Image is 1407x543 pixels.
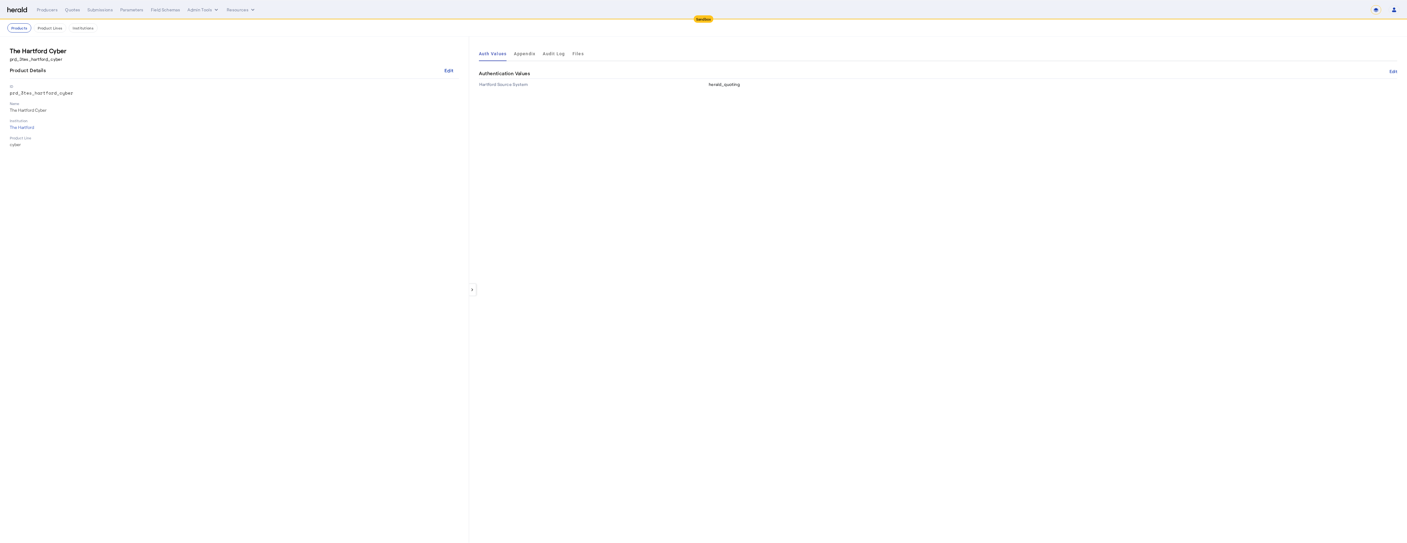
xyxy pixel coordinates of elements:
mat-icon: keyboard_arrow_left [469,287,475,293]
span: Audit Log [543,52,565,56]
div: Quotes [65,7,80,13]
span: herald_quoting [709,82,740,87]
p: ID [10,84,459,89]
th: Hartford Source System [479,79,708,90]
h4: Product Details [10,67,48,74]
span: Appendix [514,52,535,56]
h4: Authentication Values [479,70,532,77]
div: Parameters [120,7,144,13]
button: Institutions [69,23,98,33]
a: Appendix [514,46,535,61]
p: prd_3tes_hartford_cyber [10,56,459,62]
a: Audit Log [543,46,565,61]
img: Herald Logo [7,7,27,13]
div: Sandbox [694,15,714,23]
button: Resources dropdown menu [227,7,256,13]
p: Product Line [10,135,459,140]
a: Auth Values [479,46,507,61]
p: The Hartford [10,124,459,130]
span: Auth Values [479,52,507,56]
p: Institution [10,118,459,123]
button: internal dropdown menu [187,7,219,13]
div: Edit [445,67,453,74]
div: Submissions [87,7,113,13]
a: Files [572,46,584,61]
p: Name [10,101,459,106]
button: Edit [1390,70,1397,73]
h3: The Hartford Cyber [10,46,459,55]
button: Edit [439,65,459,76]
div: Field Schemas [151,7,180,13]
span: Files [572,52,584,56]
div: Producers [37,7,58,13]
button: Products [7,23,31,33]
p: cyber [10,142,459,148]
button: Product Lines [34,23,66,33]
p: prd_3tes_hartford_cyber [10,90,459,96]
p: The Hartford Cyber [10,107,459,113]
